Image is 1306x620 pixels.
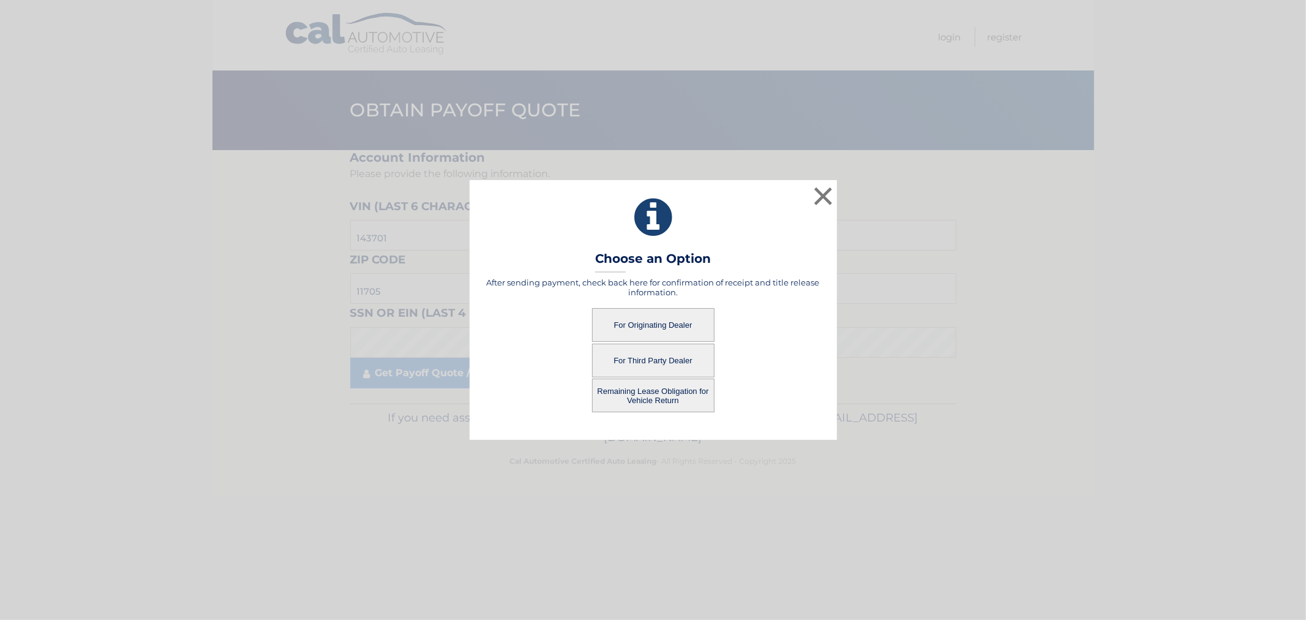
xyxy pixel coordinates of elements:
button: For Third Party Dealer [592,344,715,377]
button: × [811,184,836,208]
h3: Choose an Option [595,251,711,273]
h5: After sending payment, check back here for confirmation of receipt and title release information. [485,278,822,297]
button: For Originating Dealer [592,308,715,342]
button: Remaining Lease Obligation for Vehicle Return [592,379,715,412]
